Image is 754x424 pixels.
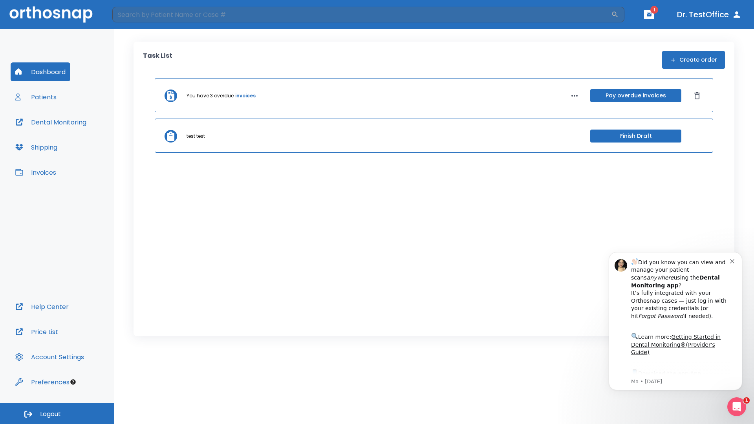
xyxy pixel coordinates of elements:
[590,89,681,102] button: Pay overdue invoices
[235,92,256,99] a: invoices
[70,378,77,386] div: Tooltip anchor
[650,6,658,14] span: 1
[11,163,61,182] button: Invoices
[11,373,74,391] button: Preferences
[662,51,725,69] button: Create order
[9,6,93,22] img: Orthosnap
[187,92,234,99] p: You have 3 overdue
[691,90,703,102] button: Dismiss
[34,128,133,168] div: Download the app: | ​ Let us know if you need help getting started!
[112,7,611,22] input: Search by Patient Name or Case #
[11,322,63,341] button: Price List
[11,62,70,81] button: Dashboard
[34,130,104,144] a: App Store
[34,138,133,145] p: Message from Ma, sent 3w ago
[40,410,61,419] span: Logout
[743,397,750,404] span: 1
[11,297,73,316] button: Help Center
[597,240,754,403] iframe: Intercom notifications message
[727,397,746,416] iframe: Intercom live chat
[11,138,62,157] button: Shipping
[187,133,205,140] p: test test
[11,347,89,366] button: Account Settings
[674,7,745,22] button: Dr. TestOffice
[143,51,172,69] p: Task List
[133,17,139,23] button: Dismiss notification
[590,130,681,143] button: Finish Draft
[11,88,61,106] button: Patients
[11,113,91,132] button: Dental Monitoring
